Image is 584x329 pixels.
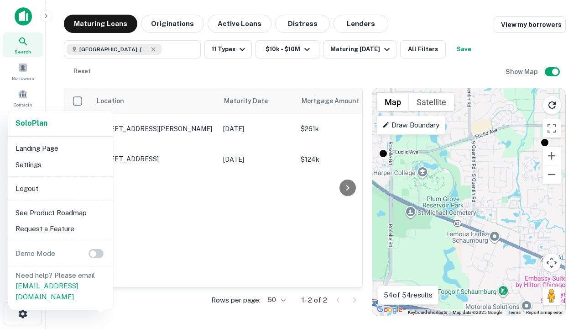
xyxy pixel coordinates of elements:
p: Need help? Please email [16,270,106,302]
li: Logout [12,180,109,197]
a: SoloPlan [16,118,47,129]
strong: Solo Plan [16,119,47,127]
p: Demo Mode [12,248,59,259]
iframe: Chat Widget [538,227,584,271]
li: Request a Feature [12,221,109,237]
li: Settings [12,157,109,173]
li: Landing Page [12,140,109,157]
a: [EMAIL_ADDRESS][DOMAIN_NAME] [16,282,78,301]
li: See Product Roadmap [12,205,109,221]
